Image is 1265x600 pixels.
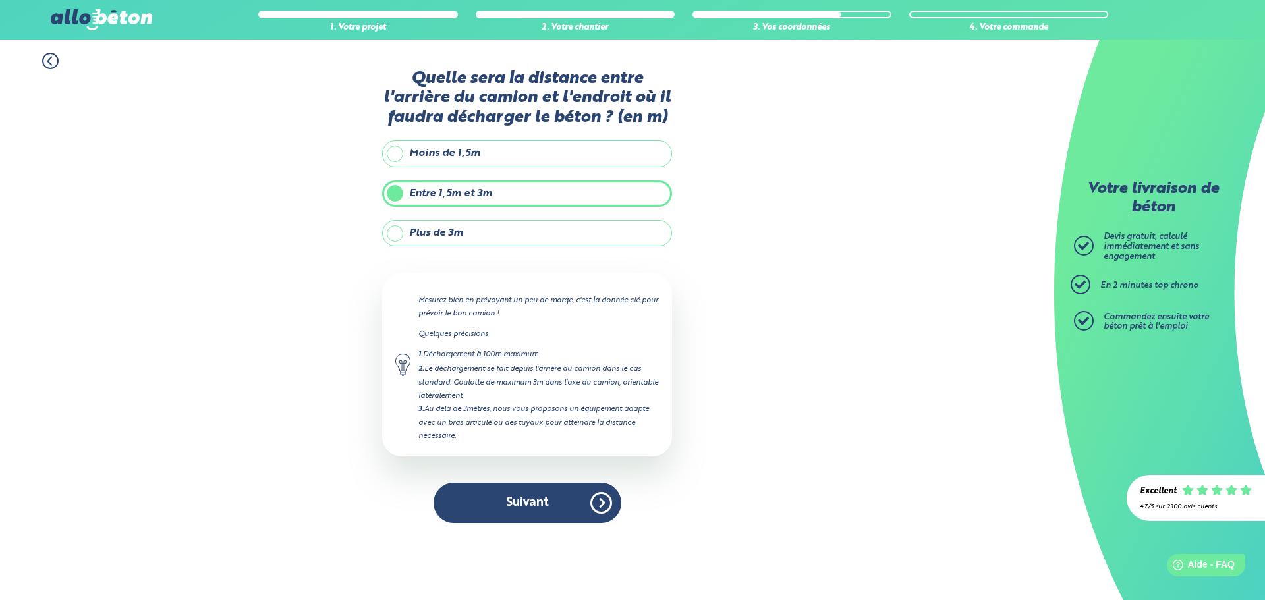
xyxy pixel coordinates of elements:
[418,294,659,320] p: Mesurez bien en prévoyant un peu de marge, c'est la donnée clé pour prévoir le bon camion !
[434,483,621,523] button: Suivant
[51,9,152,30] img: allobéton
[1148,549,1251,586] iframe: Help widget launcher
[418,348,659,362] div: Déchargement à 100m maximum
[382,69,672,127] label: Quelle sera la distance entre l'arrière du camion et l'endroit où il faudra décharger le béton ? ...
[382,140,672,167] label: Moins de 1,5m
[692,23,891,33] div: 3. Vos coordonnées
[382,220,672,246] label: Plus de 3m
[418,327,659,341] p: Quelques précisions
[909,23,1108,33] div: 4. Votre commande
[476,23,675,33] div: 2. Votre chantier
[418,406,424,413] strong: 3.
[418,366,424,373] strong: 2.
[418,402,659,443] div: Au delà de 3mètres, nous vous proposons un équipement adapté avec un bras articulé ou des tuyaux ...
[258,23,457,33] div: 1. Votre projet
[418,362,659,402] div: Le déchargement se fait depuis l'arrière du camion dans le cas standard. Goulotte de maximum 3m d...
[382,180,672,207] label: Entre 1,5m et 3m
[418,351,423,358] strong: 1.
